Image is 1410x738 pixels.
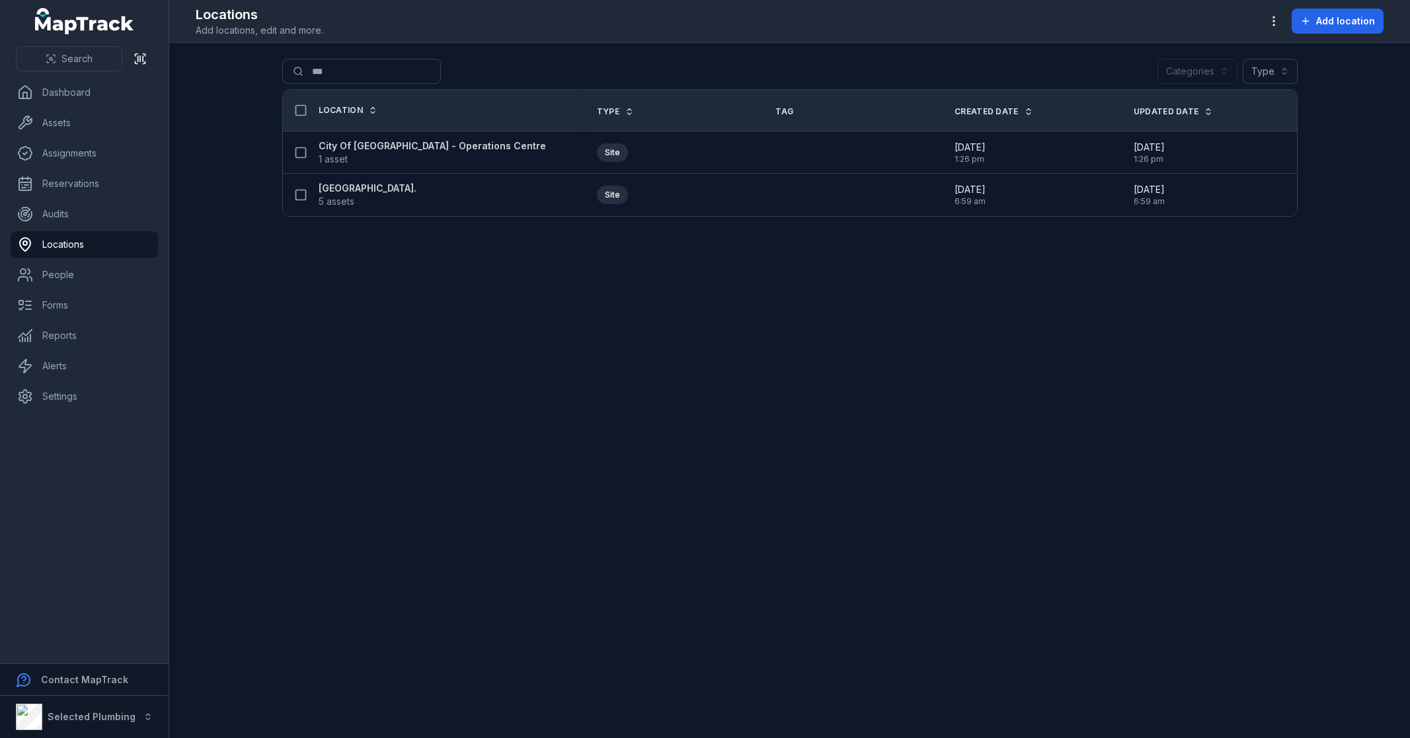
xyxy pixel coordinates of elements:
[955,154,986,165] span: 1:26 pm
[11,231,158,258] a: Locations
[11,170,158,197] a: Reservations
[1134,141,1165,165] time: 8/19/2025, 1:26:42 PM
[319,139,546,166] a: City Of [GEOGRAPHIC_DATA] - Operations Centre1 asset
[955,106,1033,117] a: Created Date
[11,353,158,379] a: Alerts
[319,105,363,116] span: Location
[41,674,128,685] strong: Contact MapTrack
[1134,106,1199,117] span: Updated Date
[955,183,986,207] time: 8/27/2025, 6:59:58 AM
[1134,196,1165,207] span: 6:59 am
[319,182,416,208] a: [GEOGRAPHIC_DATA].5 assets
[11,201,158,227] a: Audits
[48,711,136,722] strong: Selected Plumbing
[11,322,158,349] a: Reports
[1292,9,1384,34] button: Add location
[955,141,986,165] time: 8/19/2025, 1:26:42 PM
[597,106,634,117] a: Type
[1134,154,1165,165] span: 1:26 pm
[319,195,354,208] span: 5 assets
[196,24,323,37] span: Add locations, edit and more.
[16,46,122,71] button: Search
[11,140,158,166] a: Assignments
[597,106,619,117] span: Type
[597,143,628,162] div: Site
[319,105,377,116] a: Location
[196,5,323,24] h2: Locations
[11,383,158,410] a: Settings
[319,139,546,153] strong: City Of [GEOGRAPHIC_DATA] - Operations Centre
[1134,106,1214,117] a: Updated Date
[11,79,158,106] a: Dashboard
[35,8,134,34] a: MapTrack
[319,153,348,166] span: 1 asset
[11,110,158,136] a: Assets
[319,182,416,195] strong: [GEOGRAPHIC_DATA].
[11,262,158,288] a: People
[775,106,793,117] span: Tag
[955,196,986,207] span: 6:59 am
[955,106,1019,117] span: Created Date
[1316,15,1375,28] span: Add location
[61,52,93,65] span: Search
[597,186,628,204] div: Site
[1134,141,1165,154] span: [DATE]
[1134,183,1165,196] span: [DATE]
[1243,59,1298,84] button: Type
[955,183,986,196] span: [DATE]
[11,292,158,318] a: Forms
[955,141,986,154] span: [DATE]
[1134,183,1165,207] time: 8/27/2025, 6:59:58 AM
